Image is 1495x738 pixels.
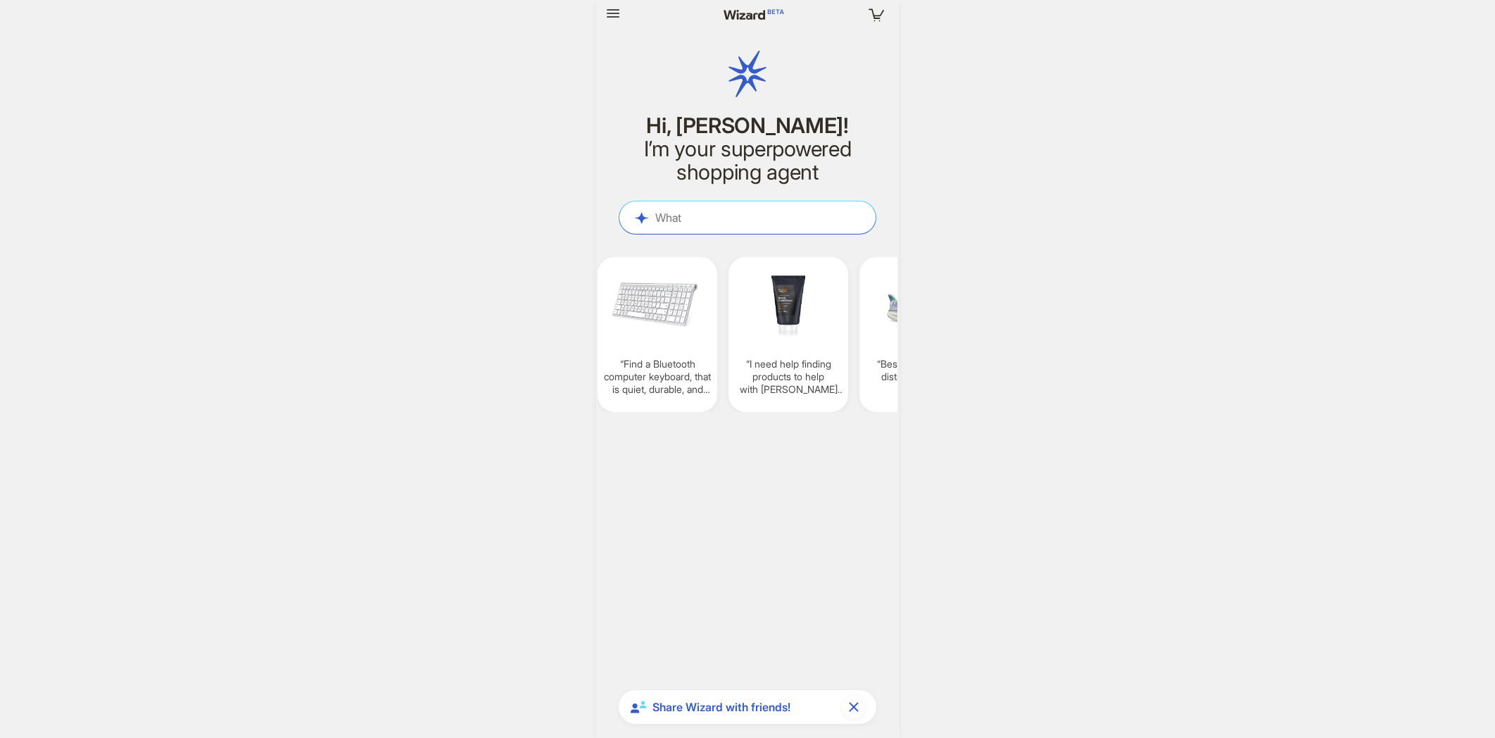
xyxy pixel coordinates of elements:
[598,257,717,412] div: Find a Bluetooth computer keyboard, that is quiet, durable, and has long battery life
[652,700,837,715] span: Share Wizard with friends!
[603,265,712,346] img: Find%20a%20Bluetooth%20computer%20keyboard_%20that%20is%20quiet_%20durable_%20and%20has%20long%20...
[865,358,973,383] q: Best shoe for long distance running
[734,265,843,346] img: I%20need%20help%20finding%20products%20to%20help%20with%20beard%20management-3f522821.png
[619,114,876,137] h1: Hi, [PERSON_NAME]!
[728,257,848,412] div: I need help finding products to help with [PERSON_NAME] management
[619,690,876,724] div: Share Wizard with friends!
[603,358,712,396] q: Find a Bluetooth computer keyboard, that is quiet, durable, and has long battery life
[865,265,973,346] img: Best%20shoe%20for%20long%20distance%20running-fb89a0c4.png
[859,257,979,412] div: Best shoe for long distance running
[734,358,843,396] q: I need help finding products to help with [PERSON_NAME] management
[619,137,876,184] h2: I’m your superpowered shopping agent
